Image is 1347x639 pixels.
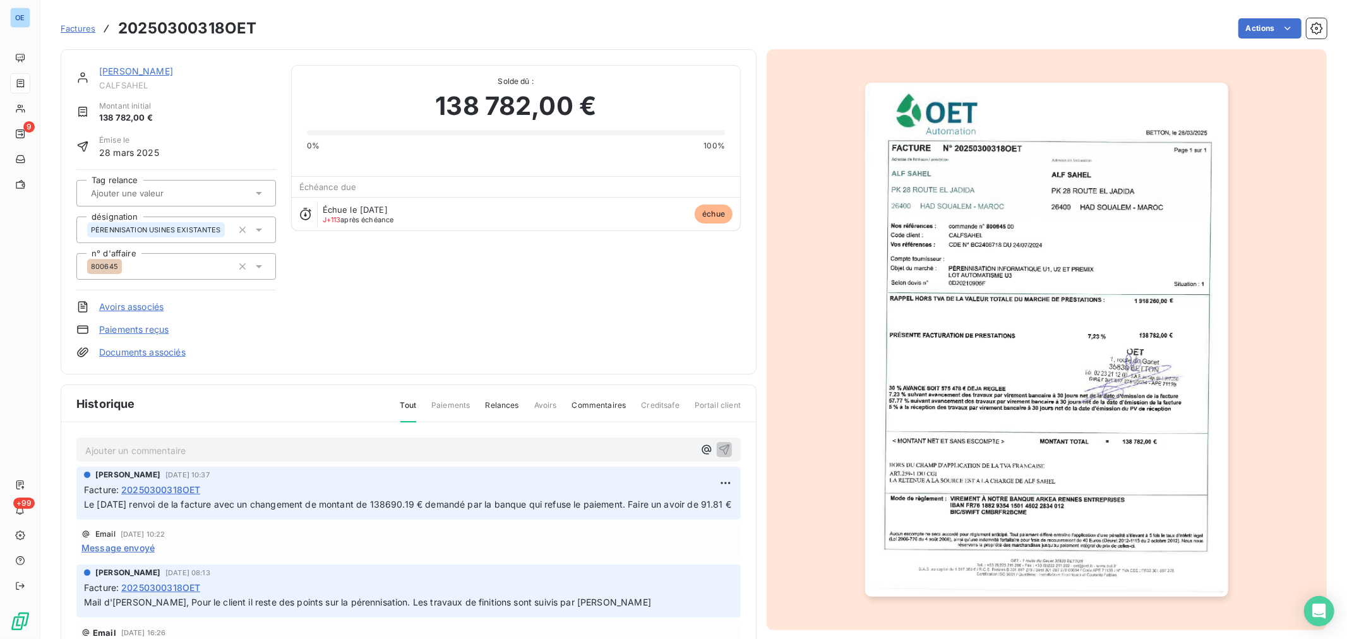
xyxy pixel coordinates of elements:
a: Avoirs associés [99,301,164,313]
span: Historique [76,395,135,412]
span: [DATE] 10:37 [165,471,210,479]
span: J+113 [323,215,341,224]
span: Avoirs [534,400,557,421]
span: Échéance due [299,182,357,192]
div: OE [10,8,30,28]
span: Portail client [695,400,741,421]
a: Documents associés [99,346,186,359]
h3: 20250300318OET [118,17,256,40]
span: 800645 [91,263,118,270]
img: invoice_thumbnail [865,83,1229,597]
span: Message envoyé [81,541,155,554]
span: Échue le [DATE] [323,205,388,215]
span: 0% [307,140,320,152]
span: PÉRENNISATION USINES EXISTANTES [91,226,221,234]
span: Montant initial [99,100,153,112]
button: Actions [1238,18,1302,39]
span: 100% [703,140,725,152]
span: après échéance [323,216,394,224]
div: Open Intercom Messenger [1304,596,1334,626]
span: +99 [13,498,35,509]
input: Ajouter une valeur [90,188,217,199]
span: 9 [23,121,35,133]
span: 20250300318OET [121,581,200,594]
span: Email [95,530,116,538]
span: Mail d'[PERSON_NAME], Pour le client il reste des points sur la pérennisation. Les travaux de fin... [84,597,651,607]
span: 138 782,00 € [435,87,596,125]
span: Commentaires [572,400,626,421]
span: Relances [485,400,518,421]
span: Facture : [84,483,119,496]
a: 9 [10,124,30,144]
span: Le [DATE] renvoi de la facture avec un changement de montant de 138690.19 € demandé par la banque... [84,499,731,510]
img: Logo LeanPay [10,611,30,631]
span: 138 782,00 € [99,112,153,124]
span: Solde dû : [307,76,725,87]
span: Émise le [99,134,159,146]
a: Paiements reçus [99,323,169,336]
span: Paiements [431,400,470,421]
span: [DATE] 10:22 [121,530,165,538]
span: 20250300318OET [121,483,200,496]
span: [PERSON_NAME] [95,469,160,481]
a: [PERSON_NAME] [99,66,173,76]
span: Tout [400,400,417,422]
span: Creditsafe [641,400,679,421]
span: CALFSAHEL [99,80,276,90]
span: [PERSON_NAME] [95,567,160,578]
span: [DATE] 16:26 [121,629,166,636]
span: échue [695,205,733,224]
span: Email [93,628,116,638]
span: Factures [61,23,95,33]
span: [DATE] 08:13 [165,569,210,576]
a: Factures [61,22,95,35]
span: 28 mars 2025 [99,146,159,159]
span: Facture : [84,581,119,594]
